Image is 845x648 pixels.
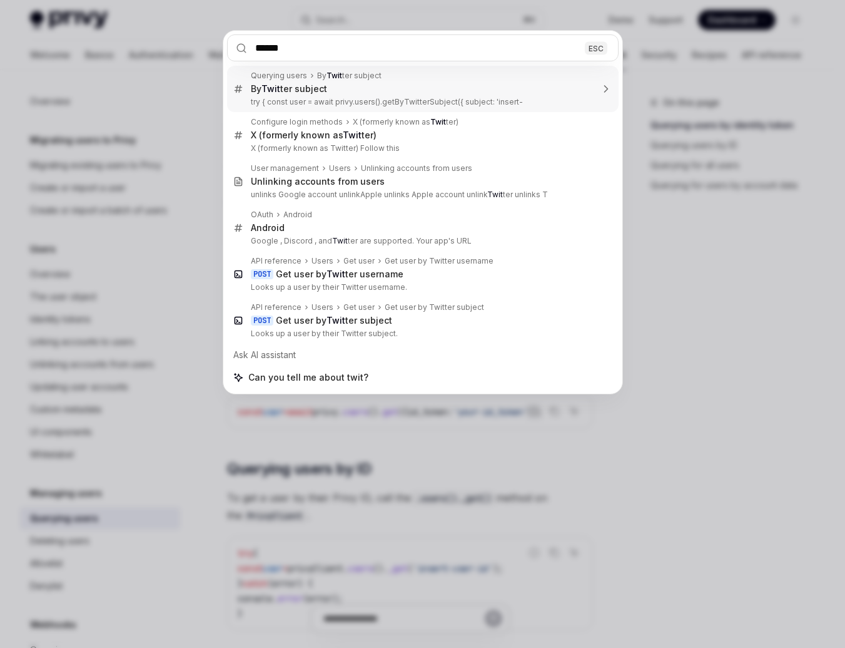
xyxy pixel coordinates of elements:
[251,130,377,141] div: X (formerly known as ter)
[261,83,280,94] b: Twit
[248,371,368,384] span: Can you tell me about twit?
[251,236,592,246] p: Google , Discord , and ter are supported. Your app's URL
[353,117,458,127] div: X (formerly known as ter)
[585,41,607,54] div: ESC
[251,222,285,234] div: Android
[326,269,345,279] b: Twit
[311,256,333,266] div: Users
[251,269,273,279] div: POST
[251,302,301,312] div: API reference
[311,302,333,312] div: Users
[251,163,319,173] div: User management
[385,302,484,312] div: Get user by Twitter subject
[361,163,472,173] div: Unlinking accounts from users
[251,97,592,107] p: try { const user = await privy.users().getByTwitterSubject({ subject: 'insert-
[343,130,362,140] b: Twit
[276,269,403,280] div: Get user by ter username
[430,117,446,126] b: Twit
[251,117,343,127] div: Configure login methods
[343,302,375,312] div: Get user
[332,236,348,245] b: Twit
[251,83,327,95] div: By ter subject
[251,210,273,220] div: OAuth
[227,344,619,366] div: Ask AI assistant
[343,256,375,266] div: Get user
[487,190,503,199] b: Twit
[251,190,592,200] p: unlinks Google account unlinkApple unlinks Apple account unlink ter unlinks T
[251,256,301,266] div: API reference
[329,163,351,173] div: Users
[283,210,312,220] div: Android
[251,282,592,292] p: Looks up a user by their Twitter username.
[326,315,345,326] b: Twit
[251,316,273,326] div: POST
[276,315,392,326] div: Get user by ter subject
[326,71,342,80] b: Twit
[251,176,385,187] div: Unlinking accounts from users
[385,256,493,266] div: Get user by Twitter username
[251,329,592,339] p: Looks up a user by their Twitter subject.
[251,143,592,153] p: X (formerly known as Twitter) Follow this
[251,71,307,81] div: Querying users
[317,71,382,81] div: By ter subject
